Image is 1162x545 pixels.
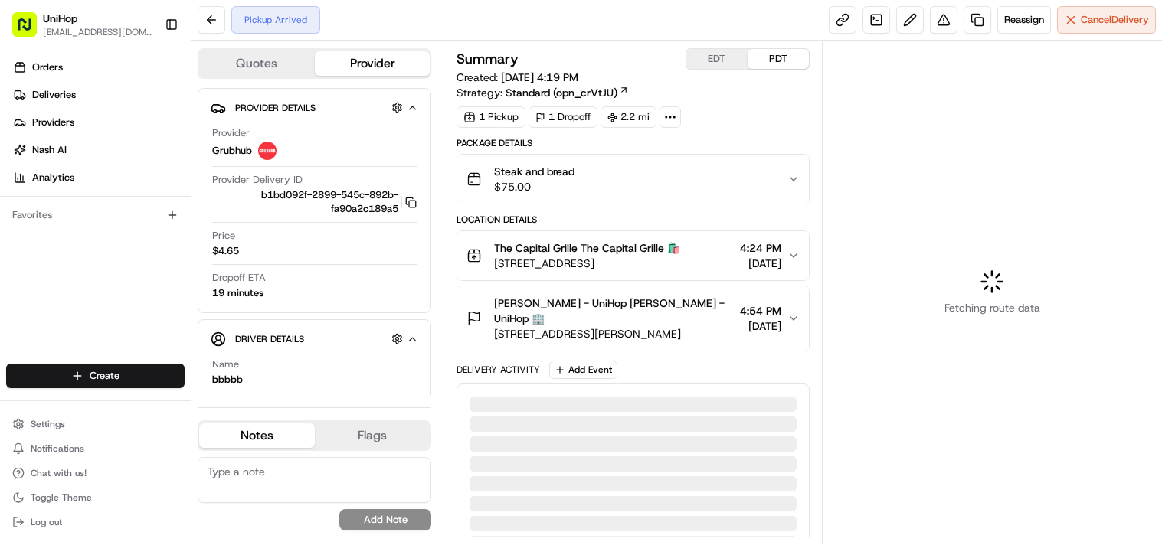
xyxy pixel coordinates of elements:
button: b1bd092f-2899-545c-892b-fa90a2c189a5 [212,188,417,216]
span: Chat with us! [31,467,87,479]
span: $75.00 [494,179,574,194]
button: Quotes [199,51,315,76]
button: EDT [686,49,748,69]
span: The Capital Grille The Capital Grille 🛍️ [494,240,680,256]
span: Steak and bread [494,164,574,179]
span: Dropoff ETA [212,271,266,285]
span: Providers [32,116,74,129]
button: Notes [199,423,315,448]
button: [EMAIL_ADDRESS][DOMAIN_NAME] [43,26,152,38]
span: Notifications [31,442,84,455]
span: Log out [31,516,62,528]
img: 5e692f75ce7d37001a5d71f1 [258,142,277,160]
span: Provider Delivery ID [212,173,303,187]
span: Provider [212,126,250,140]
button: Add Event [549,361,617,379]
span: Settings [31,418,65,430]
a: Orders [6,55,191,80]
button: Log out [6,511,185,533]
span: Orders [32,60,63,74]
div: Package Details [457,137,809,149]
span: Provider Details [235,102,316,114]
span: Nash AI [32,143,67,157]
a: Deliveries [6,83,191,107]
span: 4:24 PM [740,240,781,256]
span: [DATE] [740,256,781,271]
h3: Summary [457,52,519,66]
div: Location Details [457,214,809,226]
a: Standard (opn_crVtJU) [506,85,629,100]
span: Create [90,369,119,383]
span: Price [212,229,235,243]
div: Delivery Activity [457,364,540,376]
button: Provider Details [211,95,418,120]
span: Toggle Theme [31,491,92,504]
span: [DATE] 4:19 PM [501,70,578,84]
span: 4:54 PM [740,303,781,318]
div: bbbbb [212,373,243,387]
button: CancelDelivery [1057,6,1156,34]
span: [DATE] [740,318,781,334]
button: Reassign [997,6,1051,34]
button: Chat with us! [6,462,185,484]
button: UniHop [43,11,77,26]
a: Providers [6,110,191,135]
button: Driver Details [211,326,418,351]
div: Favorites [6,203,185,227]
span: Driver Details [235,333,304,345]
span: Name [212,357,239,371]
div: 1 Dropoff [529,106,597,128]
button: Steak and bread$75.00 [457,155,808,204]
span: Cancel Delivery [1081,13,1149,27]
button: Create [6,364,185,388]
span: $4.65 [212,244,239,258]
span: Created: [457,70,578,85]
button: Provider [315,51,430,76]
span: [PERSON_NAME] - UniHop [PERSON_NAME] - UniHop 🏢 [494,295,733,326]
span: [STREET_ADDRESS] [494,256,680,271]
button: Toggle Theme [6,487,185,508]
button: Notifications [6,438,185,459]
span: Reassign [1004,13,1044,27]
button: PDT [748,49,809,69]
span: Grubhub [212,144,252,158]
button: Settings [6,413,185,435]
span: Standard (opn_crVtJU) [506,85,617,100]
div: 1 Pickup [457,106,525,128]
button: The Capital Grille The Capital Grille 🛍️[STREET_ADDRESS]4:24 PM[DATE] [457,231,808,280]
span: Analytics [32,171,74,184]
div: 2.2 mi [601,106,656,128]
span: [STREET_ADDRESS][PERSON_NAME] [494,326,733,341]
span: Deliveries [32,88,76,102]
button: UniHop[EMAIL_ADDRESS][DOMAIN_NAME] [6,6,159,43]
a: Nash AI [6,138,191,162]
div: 19 minutes [212,286,263,300]
button: Flags [315,423,430,448]
a: Analytics [6,165,191,190]
span: Fetching route data [944,300,1040,315]
button: [PERSON_NAME] - UniHop [PERSON_NAME] - UniHop 🏢[STREET_ADDRESS][PERSON_NAME]4:54 PM[DATE] [457,286,808,351]
div: Strategy: [457,85,629,100]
